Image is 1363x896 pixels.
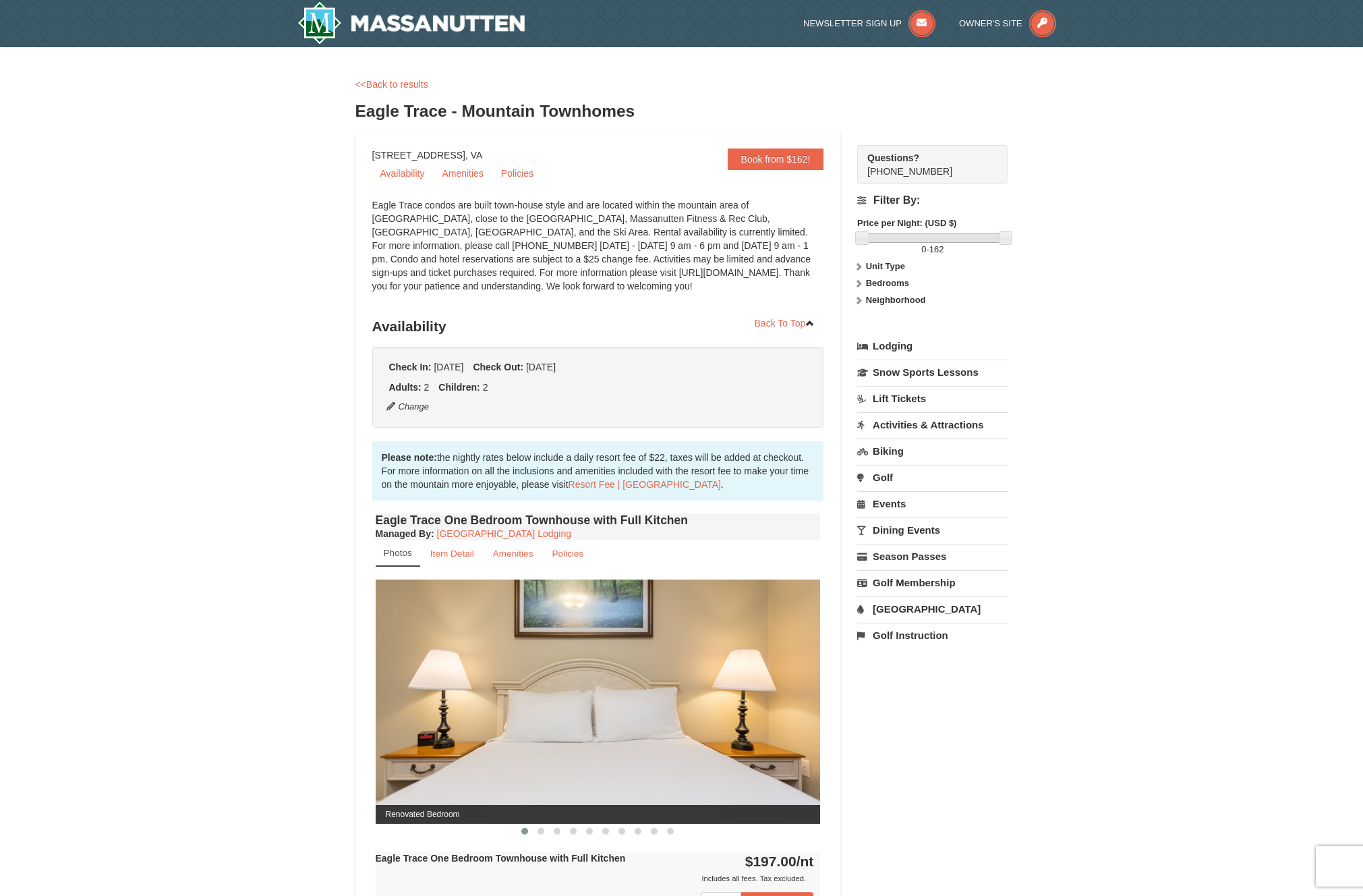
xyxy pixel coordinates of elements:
[434,362,463,372] span: [DATE]
[376,580,821,823] img: Renovated Bedroom
[728,148,824,170] a: Book from $162!
[438,382,480,393] strong: Children:
[297,1,525,45] a: Massanutten Resort
[857,194,1008,206] h4: Filter By:
[372,163,433,184] a: Availability
[376,528,434,539] strong: :
[959,18,1056,28] a: Owner's Site
[857,491,1008,516] a: Events
[857,544,1008,569] a: Season Passes
[384,548,412,558] small: Photos
[803,18,935,28] a: Newsletter Sign Up
[796,853,814,869] span: /nt
[803,18,902,28] span: Newsletter Sign Up
[422,540,483,567] a: Item Detail
[526,362,556,372] span: [DATE]
[857,465,1008,490] a: Golf
[434,163,491,184] a: Amenities
[543,540,592,567] a: Policies
[552,549,583,559] small: Policies
[867,151,983,177] span: [PHONE_NUMBER]
[493,549,533,559] small: Amenities
[372,198,824,306] div: Eagle Trace condos are built town-house style and are located within the mountain area of [GEOGRA...
[857,517,1008,542] a: Dining Events
[297,1,525,45] img: Massanutten Resort Logo
[921,244,926,254] span: 0
[484,540,542,567] a: Amenities
[867,152,919,163] strong: Questions?
[473,362,523,372] strong: Check Out:
[493,163,542,184] a: Policies
[857,596,1008,621] a: [GEOGRAPHIC_DATA]
[866,295,926,305] strong: Neighborhood
[430,549,474,559] small: Item Detail
[959,18,1022,28] span: Owner's Site
[745,853,814,869] strong: $197.00
[372,313,824,340] h3: Availability
[857,570,1008,595] a: Golf Membership
[866,261,905,271] strong: Unit Type
[386,399,430,414] button: Change
[355,79,428,90] a: <<Back to results
[483,382,488,393] span: 2
[355,98,1008,125] h3: Eagle Trace - Mountain Townhomes
[929,244,944,254] span: 162
[389,362,432,372] strong: Check In:
[437,528,571,539] a: [GEOGRAPHIC_DATA] Lodging
[376,540,420,567] a: Photos
[857,439,1008,464] a: Biking
[376,853,626,864] strong: Eagle Trace One Bedroom Townhouse with Full Kitchen
[569,479,721,490] a: Resort Fee | [GEOGRAPHIC_DATA]
[389,382,422,393] strong: Adults:
[857,412,1008,437] a: Activities & Attractions
[376,805,821,824] span: Renovated Bedroom
[857,386,1008,411] a: Lift Tickets
[746,313,824,333] a: Back To Top
[376,528,431,539] span: Managed By
[424,382,430,393] span: 2
[372,441,824,501] div: the nightly rates below include a daily resort fee of $22, taxes will be added at checkout. For m...
[376,872,814,885] div: Includes all fees. Tax excluded.
[376,513,821,527] h4: Eagle Trace One Bedroom Townhouse with Full Kitchen
[857,243,1008,256] label: -
[866,278,909,288] strong: Bedrooms
[857,334,1008,358] a: Lodging
[857,218,956,228] strong: Price per Night: (USD $)
[857,360,1008,385] a: Snow Sports Lessons
[382,452,437,463] strong: Please note:
[857,623,1008,648] a: Golf Instruction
